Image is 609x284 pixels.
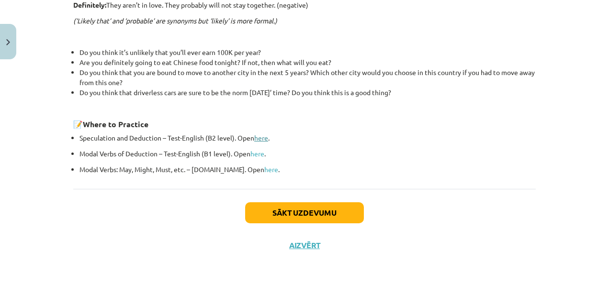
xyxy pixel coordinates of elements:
strong: Definitely: [73,0,106,9]
h3: 📝 [73,112,536,130]
li: Do you think it’s unlikely that you’ll ever earn 100K per year? [79,47,536,57]
em: (‘Likely that’ and ‘probable’ are synonyms but ‘likely’ is more formal.) [73,16,277,25]
a: here [254,133,268,142]
a: here [250,149,264,158]
img: icon-close-lesson-0947bae3869378f0d4975bcd49f059093ad1ed9edebbc8119c70593378902aed.svg [6,39,10,45]
button: Aizvērt [286,240,323,250]
a: here [264,165,278,174]
strong: Where to Practice [83,119,148,129]
button: Sākt uzdevumu [245,202,364,223]
li: Do you think that you are bound to move to another city in the next 5 years? Which other city wou... [79,67,536,87]
li: Do you think that driverless cars are sure to be the norm [DATE]’ time? Do you think this is a go... [79,87,536,108]
p: Speculation and Deduction – Test-English (B2 level). Open . [79,133,536,143]
li: Are you definitely going to eat Chinese food tonight? If not, then what will you eat? [79,57,536,67]
p: Modal Verbs: May, Might, Must, etc. – [DOMAIN_NAME]. Open . [79,164,536,175]
p: Modal Verbs of Deduction – Test-English (B1 level). Open . [79,149,536,159]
